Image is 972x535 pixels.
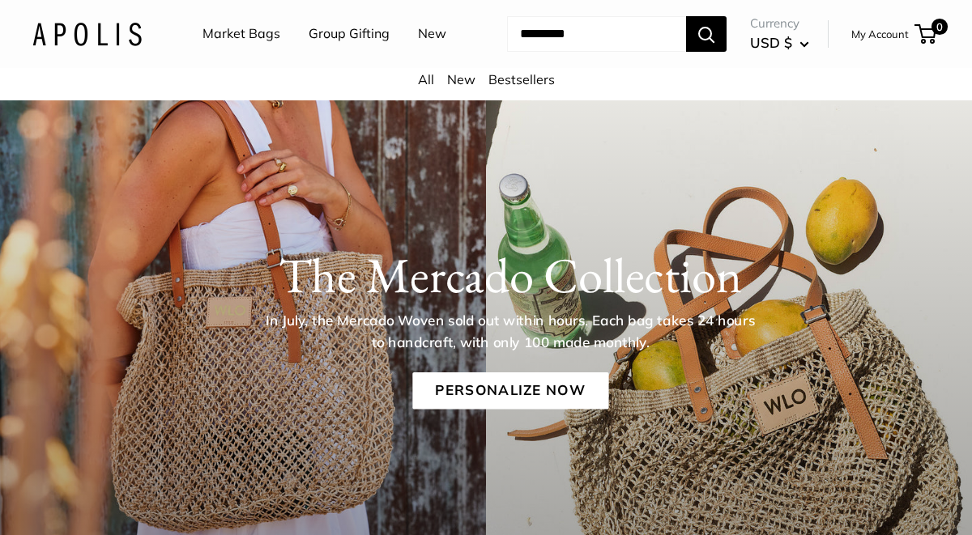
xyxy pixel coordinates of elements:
[418,71,434,87] a: All
[488,71,555,87] a: Bestsellers
[418,22,446,46] a: New
[79,246,941,304] h1: The Mercado Collection
[750,12,809,35] span: Currency
[202,22,280,46] a: Market Bags
[412,372,608,410] a: Personalize Now
[447,71,475,87] a: New
[916,24,936,44] a: 0
[932,19,948,35] span: 0
[750,34,792,51] span: USD $
[32,22,142,45] img: Apolis
[750,30,809,56] button: USD $
[309,22,390,46] a: Group Gifting
[507,16,686,52] input: Search...
[260,310,761,353] p: In July, the Mercado Woven sold out within hours. Each bag takes 24 hours to handcraft, with only...
[851,24,909,44] a: My Account
[686,16,727,52] button: Search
